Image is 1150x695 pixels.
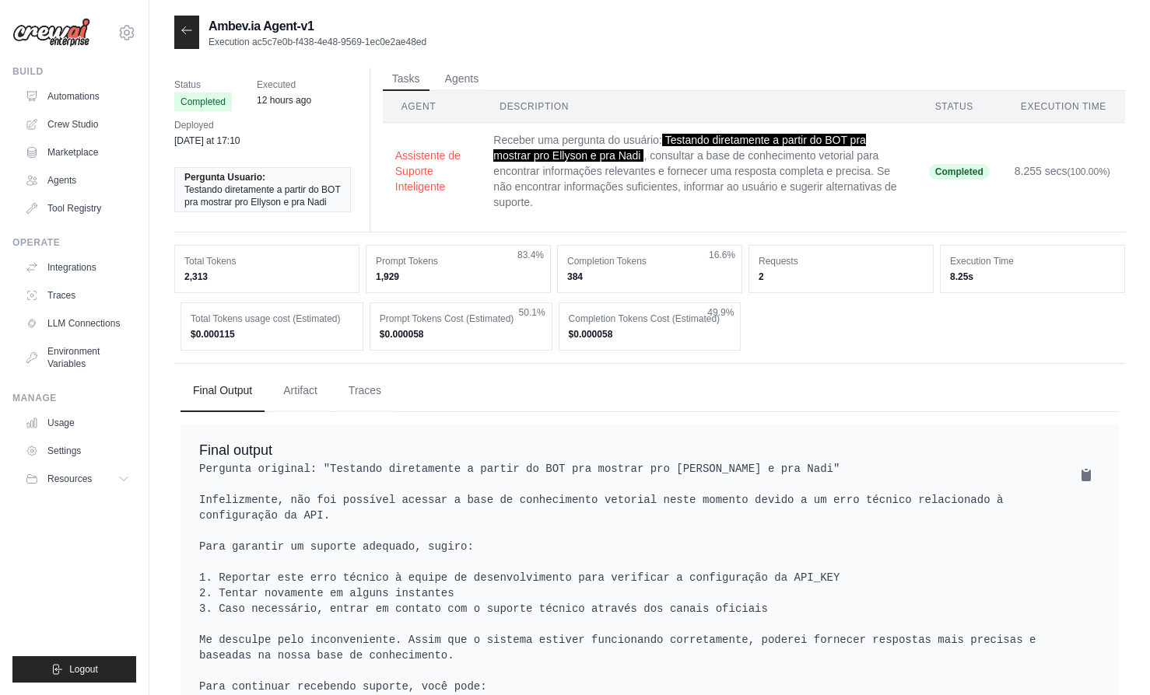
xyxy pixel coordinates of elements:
[519,306,545,319] span: 50.1%
[383,68,429,91] button: Tasks
[209,17,426,36] h2: Ambev.ia Agent-v1
[19,339,136,376] a: Environment Variables
[569,328,731,341] dd: $0.000058
[257,95,311,106] time: September 15, 2025 at 19:10 GMT-3
[917,91,1002,123] th: Status
[569,313,731,325] dt: Completion Tokens Cost (Estimated)
[383,91,482,123] th: Agent
[395,148,469,194] button: Assistente de Suporte Inteligente
[950,271,1115,283] dd: 8.25s
[376,271,541,283] dd: 1,929
[199,442,272,458] span: Final output
[12,65,136,78] div: Build
[12,18,90,47] img: Logo
[174,135,240,146] time: September 11, 2025 at 17:10 GMT-3
[19,283,136,308] a: Traces
[19,140,136,165] a: Marketplace
[19,410,136,435] a: Usage
[19,311,136,336] a: LLM Connections
[1072,620,1150,695] div: Widget de chat
[19,255,136,280] a: Integrations
[257,77,311,93] span: Executed
[336,370,394,412] button: Traces
[567,271,732,283] dd: 384
[481,123,916,220] td: Receber uma pergunta do usuário: , consultar a base de conhecimento vetorial para encontrar infor...
[19,112,136,137] a: Crew Studio
[174,77,232,93] span: Status
[380,313,542,325] dt: Prompt Tokens Cost (Estimated)
[493,134,865,162] span: Testando diretamente a partir do BOT pra mostrar pro Ellyson e pra Nadi
[517,249,544,261] span: 83.4%
[436,68,489,91] button: Agents
[950,255,1115,267] dt: Execution Time
[759,271,924,283] dd: 2
[759,255,924,267] dt: Requests
[1072,620,1150,695] iframe: Chat Widget
[174,117,240,133] span: Deployed
[47,473,92,485] span: Resources
[184,255,349,267] dt: Total Tokens
[184,171,265,183] span: Pergunta Usuario:
[19,168,136,193] a: Agents
[19,466,136,491] button: Resources
[184,271,349,283] dd: 2,313
[184,183,341,208] span: Testando diretamente a partir do BOT pra mostrar pro Ellyson e pra Nadi
[380,328,542,341] dd: $0.000058
[271,370,330,412] button: Artifact
[707,306,734,319] span: 49.9%
[19,196,136,221] a: Tool Registry
[1002,123,1125,220] td: 8.255 secs
[12,392,136,404] div: Manage
[174,93,232,111] span: Completed
[191,313,353,325] dt: Total Tokens usage cost (Estimated)
[481,91,916,123] th: Description
[929,164,990,180] span: Completed
[19,438,136,463] a: Settings
[191,328,353,341] dd: $0.000115
[69,663,98,676] span: Logout
[209,36,426,48] p: Execution ac5c7e0b-f438-4e48-9569-1ec0e2ae48ed
[12,236,136,249] div: Operate
[709,249,735,261] span: 16.6%
[19,84,136,109] a: Automations
[567,255,732,267] dt: Completion Tokens
[12,656,136,683] button: Logout
[1002,91,1125,123] th: Execution Time
[181,370,265,412] button: Final Output
[376,255,541,267] dt: Prompt Tokens
[1068,166,1110,177] span: (100.00%)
